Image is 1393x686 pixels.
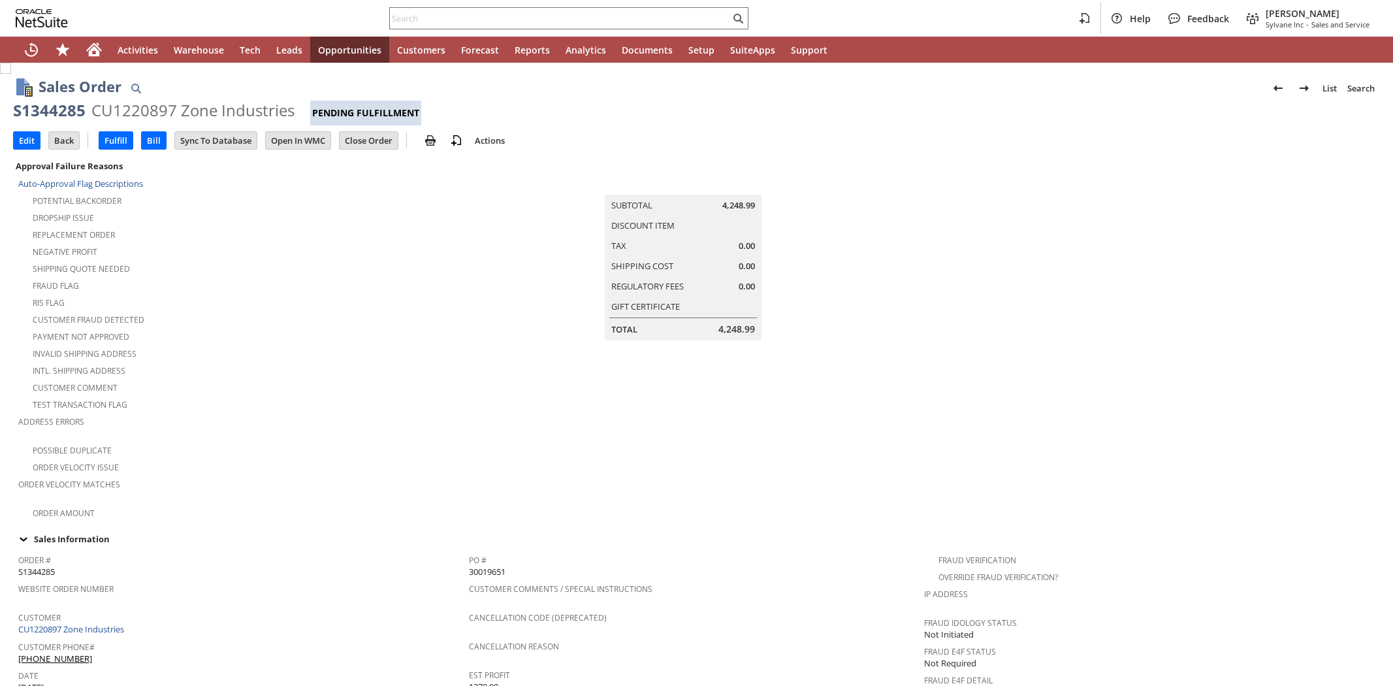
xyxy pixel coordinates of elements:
a: Setup [680,37,722,63]
div: Pending Fulfillment [310,101,421,125]
a: Fraud E4F Status [924,646,996,657]
img: print.svg [423,133,438,148]
div: Approval Failure Reasons [13,157,464,174]
span: Feedback [1187,12,1229,25]
div: CU1220897 Zone Industries [91,100,295,121]
a: Fraud E4F Detail [924,675,993,686]
a: Customer Comment [33,382,118,393]
span: [PERSON_NAME] [1266,7,1369,20]
a: Activities [110,37,166,63]
a: RIS flag [33,297,65,308]
a: Shipping Quote Needed [33,263,130,274]
div: Sales Information [13,531,1375,547]
a: Forecast [453,37,507,63]
span: Not Initiated [924,629,974,641]
a: Customers [389,37,453,63]
a: Customer Comments / Special Instructions [469,583,652,595]
img: add-record.svg [449,133,464,148]
a: Dropship Issue [33,212,94,223]
svg: Shortcuts [55,42,71,57]
a: Documents [614,37,680,63]
a: Date [18,670,39,681]
svg: logo [16,9,68,27]
input: Sync To Database [175,132,257,149]
span: Tech [240,44,261,56]
h1: Sales Order [39,76,121,97]
span: Help [1130,12,1151,25]
a: List [1317,78,1342,99]
a: Override Fraud Verification? [938,572,1058,583]
a: Home [78,37,110,63]
a: Shipping Cost [611,260,673,272]
a: Fraud Verification [938,555,1016,566]
span: Sales and Service [1311,20,1369,29]
a: PO # [469,555,487,566]
img: Previous [1270,80,1286,96]
a: Website Order Number [18,583,114,595]
td: Sales Information [13,531,1380,547]
a: Opportunities [310,37,389,63]
a: Auto-Approval Flag Descriptions [18,178,143,189]
span: Activities [118,44,158,56]
img: Quick Find [128,80,144,96]
input: Back [49,132,79,149]
a: Order Velocity Matches [18,479,120,490]
a: Subtotal [611,199,652,211]
a: Address Errors [18,416,84,427]
a: Order Amount [33,508,95,519]
span: S1344285 [18,566,55,578]
a: Negative Profit [33,246,97,257]
span: Analytics [566,44,606,56]
input: Edit [14,132,40,149]
a: Regulatory Fees [611,280,684,292]
span: 0.00 [739,260,755,272]
span: 30019651 [469,566,505,578]
a: Discount Item [611,220,675,231]
a: Tech [232,37,268,63]
a: Gift Certificate [611,301,680,312]
a: Order Velocity Issue [33,462,119,473]
a: Customer Fraud Detected [33,314,144,325]
a: Potential Backorder [33,195,121,206]
a: [PHONE_NUMBER] [18,653,92,664]
svg: Home [86,42,102,57]
a: Fraud Idology Status [924,617,1017,629]
a: IP Address [924,589,968,600]
a: Search [1342,78,1380,99]
span: Setup [688,44,714,56]
span: Reports [515,44,550,56]
span: Forecast [461,44,499,56]
span: - [1306,20,1309,29]
a: Possible Duplicate [33,445,112,456]
span: 0.00 [739,280,755,293]
span: Opportunities [318,44,381,56]
a: SuiteApps [722,37,783,63]
span: 0.00 [739,240,755,252]
input: Close Order [340,132,398,149]
span: Leads [276,44,302,56]
input: Search [390,10,730,26]
a: Customer [18,612,61,623]
a: Est Profit [469,670,510,681]
a: Fraud Flag [33,280,79,291]
a: Warehouse [166,37,232,63]
img: Next [1296,80,1312,96]
span: 4,248.99 [718,323,755,336]
span: Customers [397,44,445,56]
span: 4,248.99 [722,199,755,212]
div: Shortcuts [47,37,78,63]
span: Sylvane Inc [1266,20,1304,29]
a: Order # [18,555,51,566]
a: Invalid Shipping Address [33,348,136,359]
a: Analytics [558,37,614,63]
a: Customer Phone# [18,642,95,653]
span: Warehouse [174,44,224,56]
a: Intl. Shipping Address [33,365,125,376]
div: S1344285 [13,100,86,121]
a: Cancellation Reason [469,641,559,652]
a: Support [783,37,835,63]
input: Fulfill [99,132,133,149]
a: Leads [268,37,310,63]
caption: Summary [605,174,761,195]
span: Support [791,44,827,56]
